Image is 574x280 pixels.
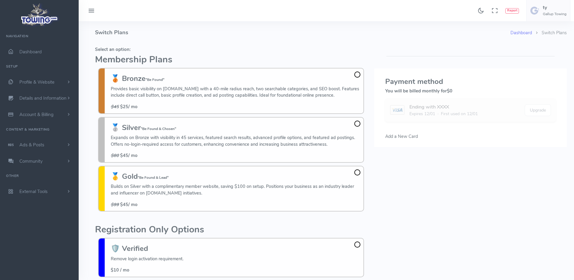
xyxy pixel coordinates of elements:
b: $25 [120,104,128,110]
span: Profile & Website [19,79,54,85]
li: Switch Plans [532,30,567,36]
h3: 🥇 Gold [111,172,360,180]
h3: 🛡️ Verified [111,245,183,252]
small: "Be Found & Chosen" [141,126,176,131]
small: "Be Found & Lead" [138,175,169,180]
span: First used on 12/01 [441,111,478,117]
h3: 🥉 Bronze [111,75,360,82]
s: $99 [111,202,119,208]
small: "Be Found" [146,77,164,82]
span: Community [19,158,43,164]
b: $45 [120,202,128,208]
h4: Switch Plans [95,21,510,44]
span: Expires 12/01 [409,111,435,117]
h3: Payment method [385,78,556,85]
h5: ty [543,5,566,10]
s: $45 [111,104,119,110]
a: Dashboard [510,30,532,36]
h6: Gallup Towing [543,12,566,16]
b: $45 [120,152,128,158]
span: / mo [111,202,137,208]
s: $80 [111,152,119,158]
button: Report [505,8,519,14]
p: Builds on Silver with a complimentary member website, saving $100 on setup. Positions your busine... [111,183,360,196]
h5: Select an option: [95,47,367,52]
p: Expands on Bronze with visibility in 45 services, featured search results, advanced profile optio... [111,135,360,148]
button: Upgrade [525,104,551,116]
span: $0 [447,88,452,94]
h3: 🥈 Silver [111,124,360,132]
img: user-image [530,6,540,15]
span: Ads & Posts [19,142,44,148]
h2: Registration Only Options [95,225,367,235]
span: / mo [111,152,137,158]
h2: Membership Plans [95,55,367,65]
p: Remove login activation requirement. [111,256,183,262]
span: $10 / mo [111,267,129,273]
span: / mo [111,104,137,110]
span: Add a New Card [385,133,418,139]
span: Details and Information [19,95,67,102]
h5: You will be billed monthly for [385,88,556,93]
p: Provides basic visibility on [DOMAIN_NAME] with a 40-mile radius reach, two searchable categories... [111,86,360,99]
span: External Tools [19,188,48,195]
img: logo [19,2,60,28]
span: Dashboard [19,49,42,55]
span: Account & Billing [19,112,54,118]
div: Ending with XXXX [409,103,478,111]
img: card image [390,105,404,115]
